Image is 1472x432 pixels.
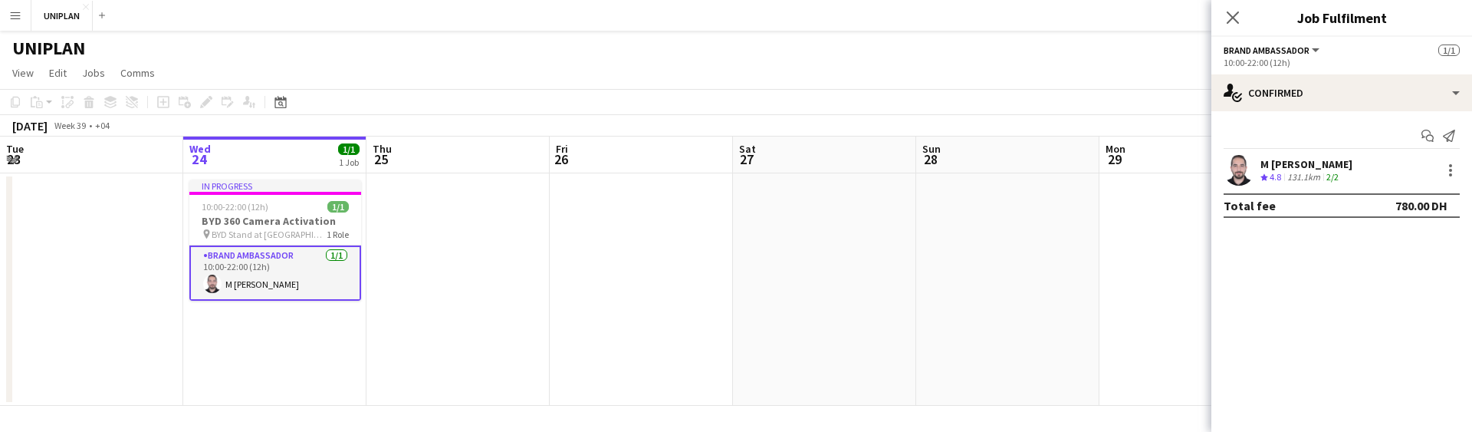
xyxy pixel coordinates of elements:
span: Fri [556,142,568,156]
span: Thu [373,142,392,156]
app-card-role: Brand Ambassador1/110:00-22:00 (12h)M [PERSON_NAME] [189,246,361,301]
div: Confirmed [1211,74,1472,111]
span: Comms [120,66,155,80]
span: 28 [920,150,941,168]
span: Sat [739,142,756,156]
a: Comms [114,63,161,83]
div: In progress [189,180,361,192]
div: +04 [95,120,110,131]
span: 25 [370,150,392,168]
span: 27 [737,150,756,168]
h3: BYD 360 Camera Activation [189,214,361,228]
span: Mon [1106,142,1125,156]
span: BYD Stand at [GEOGRAPHIC_DATA] [212,229,327,240]
span: 1 Role [327,229,349,240]
span: Edit [49,66,67,80]
app-skills-label: 2/2 [1326,171,1339,183]
span: View [12,66,34,80]
span: Tue [6,142,24,156]
h1: UNIPLAN [12,37,85,60]
span: 26 [554,150,568,168]
div: 780.00 DH [1395,198,1447,213]
span: 1/1 [338,143,360,155]
span: 1/1 [327,201,349,213]
span: Jobs [82,66,105,80]
app-job-card: In progress10:00-22:00 (12h)1/1BYD 360 Camera Activation BYD Stand at [GEOGRAPHIC_DATA]1 RoleBran... [189,180,361,301]
div: M [PERSON_NAME] [1260,157,1352,171]
a: Edit [43,63,73,83]
div: 1 Job [339,157,359,168]
div: Total fee [1224,198,1276,213]
span: 23 [4,150,24,168]
div: 10:00-22:00 (12h) [1224,57,1460,68]
a: Jobs [76,63,111,83]
button: UNIPLAN [31,1,93,31]
span: 24 [187,150,211,168]
span: Wed [189,142,211,156]
button: Brand Ambassador [1224,45,1322,56]
span: Brand Ambassador [1224,45,1309,56]
h3: Job Fulfilment [1211,8,1472,28]
div: [DATE] [12,118,48,134]
div: 131.1km [1284,171,1323,184]
span: 1/1 [1438,45,1460,56]
a: View [6,63,40,83]
span: Sun [922,142,941,156]
span: 4.8 [1270,171,1281,183]
span: Week 39 [51,120,89,131]
span: 29 [1103,150,1125,168]
span: 10:00-22:00 (12h) [202,201,268,213]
